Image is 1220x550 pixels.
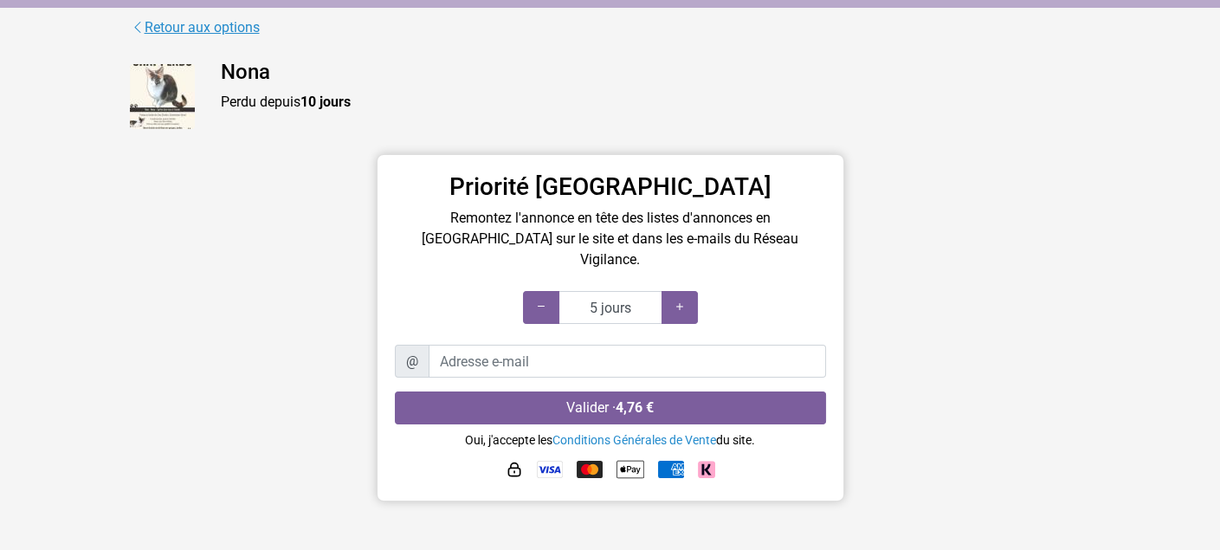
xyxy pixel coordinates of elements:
small: Oui, j'accepte les du site. [465,433,755,447]
img: HTTPS : paiement sécurisé [506,461,523,478]
input: Adresse e-mail [429,345,826,378]
a: Conditions Générales de Vente [552,433,716,447]
h3: Priorité [GEOGRAPHIC_DATA] [395,172,826,202]
img: American Express [658,461,684,478]
img: Apple Pay [616,456,644,483]
img: Klarna [698,461,715,478]
strong: 10 jours [300,94,351,110]
img: Mastercard [577,461,603,478]
p: Remontez l'annonce en tête des listes d'annonces en [GEOGRAPHIC_DATA] sur le site et dans les e-m... [395,208,826,270]
img: Visa [537,461,563,478]
strong: 4,76 € [616,399,654,416]
button: Valider ·4,76 € [395,391,826,424]
h4: Nona [221,60,1091,85]
p: Perdu depuis [221,92,1091,113]
a: Retour aux options [130,16,261,39]
span: @ [395,345,429,378]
